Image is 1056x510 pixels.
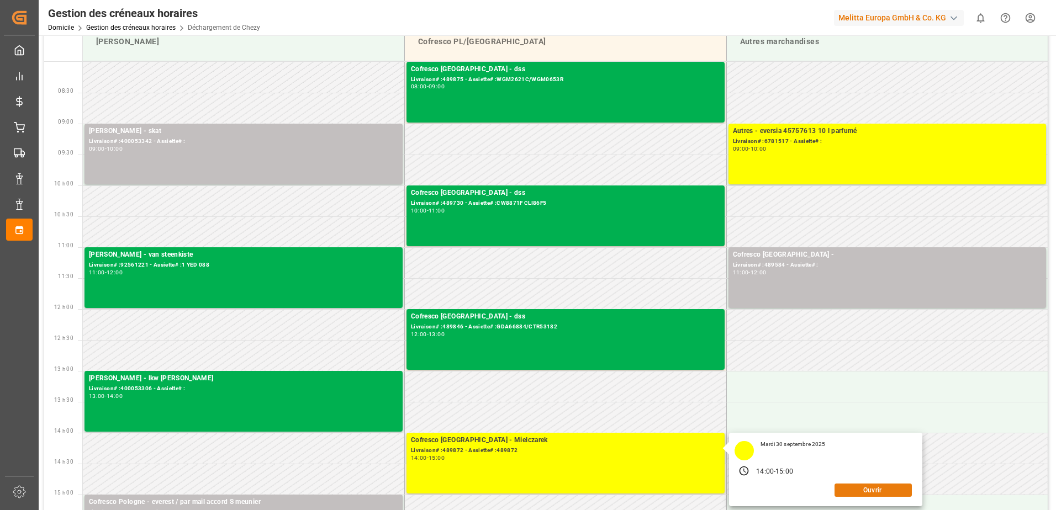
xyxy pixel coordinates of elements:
[54,211,73,217] span: 10 h 30
[48,5,260,22] div: Gestion des créneaux horaires
[89,126,398,137] div: [PERSON_NAME] - skat
[411,199,720,208] div: Livraison# :489730 - Assiette# :CW8871F CLI86F5
[751,270,767,275] div: 12:00
[58,150,73,156] span: 09:30
[411,455,427,460] div: 14:00
[835,484,912,497] button: Ouvrir
[105,394,107,399] div: -
[756,467,774,477] div: 14:00
[54,304,73,310] span: 12 h 00
[411,446,720,455] div: Livraison# :489872 - Assiette# :489872
[429,455,445,460] div: 15:00
[105,270,107,275] div: -
[89,394,105,399] div: 13:00
[89,497,398,508] div: Cofresco Pologne - everest / par mail accord S meunier
[427,332,429,337] div: -
[838,12,946,24] font: Melitta Europa GmbH & Co. KG
[107,394,123,399] div: 14:00
[733,126,1042,137] div: Autres - eversia 45757613 10 l parfumé
[733,146,749,151] div: 09:00
[733,270,749,275] div: 11:00
[757,440,829,448] div: Mardi 30 septembre 2025
[54,335,73,341] span: 12 h 30
[411,208,427,213] div: 10:00
[411,84,427,89] div: 08:00
[834,7,968,28] button: Melitta Europa GmbH & Co. KG
[748,270,750,275] div: -
[429,332,445,337] div: 13:00
[427,455,429,460] div: -
[411,311,720,322] div: Cofresco [GEOGRAPHIC_DATA] - dss
[748,146,750,151] div: -
[54,490,73,496] span: 15 h 00
[86,24,176,31] a: Gestion des créneaux horaires
[751,146,767,151] div: 10:00
[54,459,73,465] span: 14 h 30
[58,119,73,125] span: 09:00
[54,397,73,403] span: 13 h 30
[775,467,793,477] div: 15:00
[411,322,720,332] div: Livraison# :489846 - Assiette# :GDA66884/CTR53182
[733,249,1042,261] div: Cofresco [GEOGRAPHIC_DATA] -
[968,6,993,30] button: Afficher 0 nouvelles notifications
[89,384,398,394] div: Livraison# :400053306 - Assiette# :
[411,75,720,84] div: Livraison# :489875 - Assiette# :WGM2621C/WGM0653R
[92,31,395,52] div: [PERSON_NAME]
[429,208,445,213] div: 11:00
[58,88,73,94] span: 08:30
[54,428,73,434] span: 14 h 00
[89,137,398,146] div: Livraison# :400053342 - Assiette# :
[414,31,717,52] div: Cofresco PL/[GEOGRAPHIC_DATA]
[107,270,123,275] div: 12:00
[107,146,123,151] div: 10:00
[411,64,720,75] div: Cofresco [GEOGRAPHIC_DATA] - dss
[993,6,1018,30] button: Centre d’aide
[427,84,429,89] div: -
[774,467,775,477] div: -
[733,261,1042,270] div: Livraison# :489584 - Assiette# :
[411,435,720,446] div: Cofresco [GEOGRAPHIC_DATA] - Mielczarek
[58,242,73,248] span: 11:00
[54,366,73,372] span: 13 h 00
[89,146,105,151] div: 09:00
[54,180,73,187] span: 10 h 00
[733,137,1042,146] div: Livraison# :6781517 - Assiette# :
[105,146,107,151] div: -
[48,24,74,31] a: Domicile
[411,332,427,337] div: 12:00
[89,249,398,261] div: [PERSON_NAME] - van steenkiste
[89,373,398,384] div: [PERSON_NAME] - lkw [PERSON_NAME]
[736,31,1039,52] div: Autres marchandises
[411,188,720,199] div: Cofresco [GEOGRAPHIC_DATA] - dss
[58,273,73,279] span: 11:30
[89,270,105,275] div: 11:00
[429,84,445,89] div: 09:00
[427,208,429,213] div: -
[89,261,398,270] div: Livraison# :92561221 - Assiette# :1 YED 088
